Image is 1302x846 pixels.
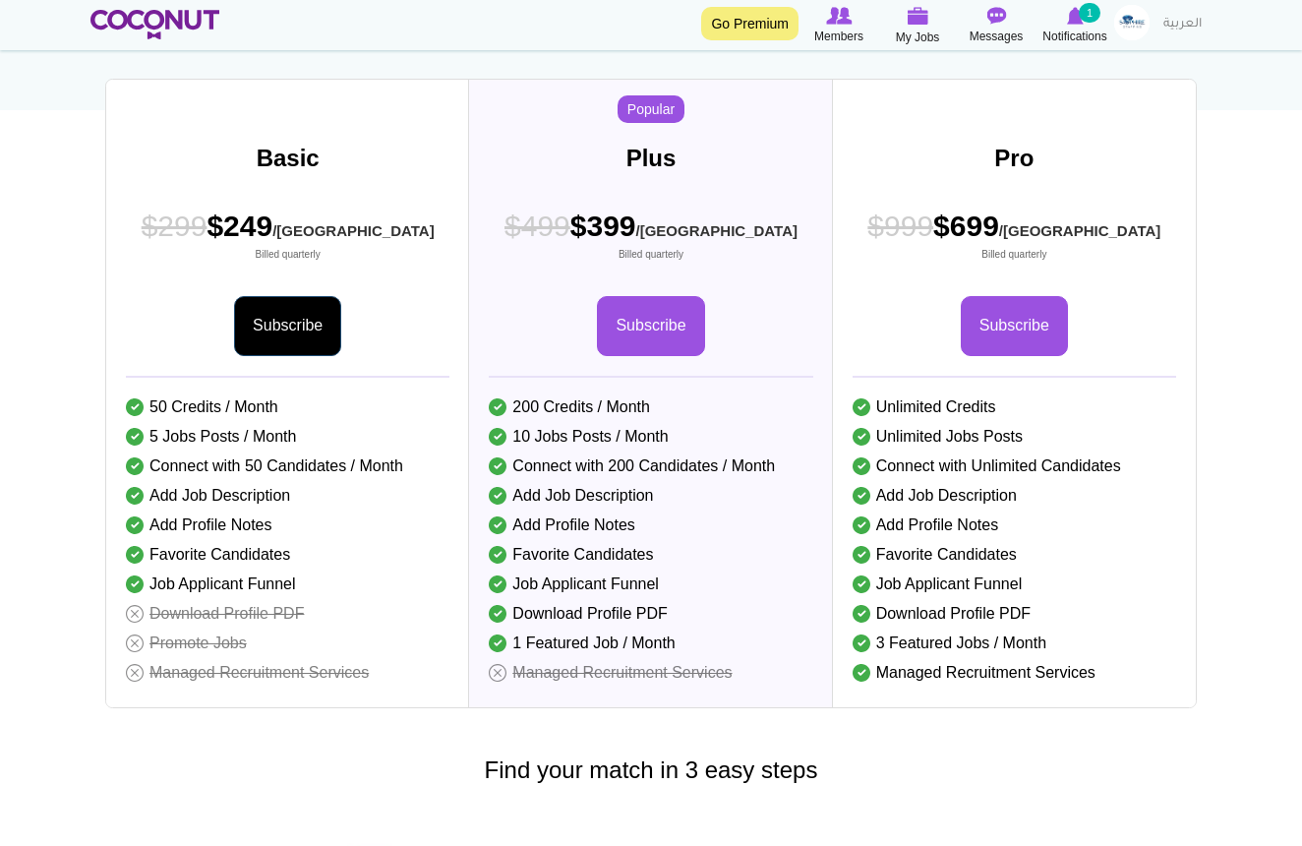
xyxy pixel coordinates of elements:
[489,570,812,599] li: Job Applicant Funnel
[826,7,852,25] img: Browse Members
[489,629,812,658] li: 1 Featured Job / Month
[90,10,219,39] img: Home
[126,511,449,540] li: Add Profile Notes
[961,296,1068,356] a: Subscribe
[126,629,449,658] li: Promote Jobs
[126,540,449,570] li: Favorite Candidates
[1154,5,1212,44] a: العربية
[814,27,863,46] span: Members
[489,599,812,629] li: Download Profile PDF
[504,206,798,262] span: $399
[126,452,449,481] li: Connect with 50 Candidates / Month
[986,7,1006,25] img: Messages
[853,540,1176,570] li: Favorite Candidates
[867,248,1160,262] small: Billed quarterly
[853,511,1176,540] li: Add Profile Notes
[126,422,449,452] li: 5 Jobs Posts / Month
[853,393,1176,422] li: Unlimited Credits
[142,210,207,242] span: $299
[853,599,1176,629] li: Download Profile PDF
[1079,3,1100,23] small: 1
[126,599,449,629] li: Download Profile PDF
[799,5,878,46] a: Browse Members Members
[76,757,1226,783] h3: Find your match in 3 easy steps
[597,296,704,356] a: Subscribe
[126,481,449,511] li: Add Job Description
[126,658,449,688] li: Managed Recruitment Services
[867,206,1160,262] span: $699
[878,5,957,47] a: My Jobs My Jobs
[853,658,1176,688] li: Managed Recruitment Services
[853,481,1176,511] li: Add Job Description
[1036,5,1114,46] a: Notifications Notifications 1
[489,481,812,511] li: Add Job Description
[1067,7,1084,25] img: Notifications
[469,146,832,171] h3: Plus
[896,28,940,47] span: My Jobs
[142,248,435,262] small: Billed quarterly
[489,452,812,481] li: Connect with 200 Candidates / Month
[272,222,434,239] sub: /[GEOGRAPHIC_DATA]
[106,146,469,171] h3: Basic
[126,393,449,422] li: 50 Credits / Month
[489,658,812,688] li: Managed Recruitment Services
[957,5,1036,46] a: Messages Messages
[142,206,435,262] span: $249
[999,222,1160,239] sub: /[GEOGRAPHIC_DATA]
[489,511,812,540] li: Add Profile Notes
[489,393,812,422] li: 200 Credits / Month
[853,452,1176,481] li: Connect with Unlimited Candidates
[234,296,341,356] a: Subscribe
[701,7,799,40] a: Go Premium
[853,422,1176,452] li: Unlimited Jobs Posts
[907,7,928,25] img: My Jobs
[489,540,812,570] li: Favorite Candidates
[853,629,1176,658] li: 3 Featured Jobs / Month
[489,422,812,452] li: 10 Jobs Posts / Month
[853,570,1176,599] li: Job Applicant Funnel
[833,146,1196,171] h3: Pro
[618,95,684,123] span: Popular
[636,222,798,239] sub: /[GEOGRAPHIC_DATA]
[970,27,1024,46] span: Messages
[504,248,798,262] small: Billed quarterly
[1042,27,1106,46] span: Notifications
[126,570,449,599] li: Job Applicant Funnel
[867,210,933,242] span: $999
[504,210,570,242] span: $499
